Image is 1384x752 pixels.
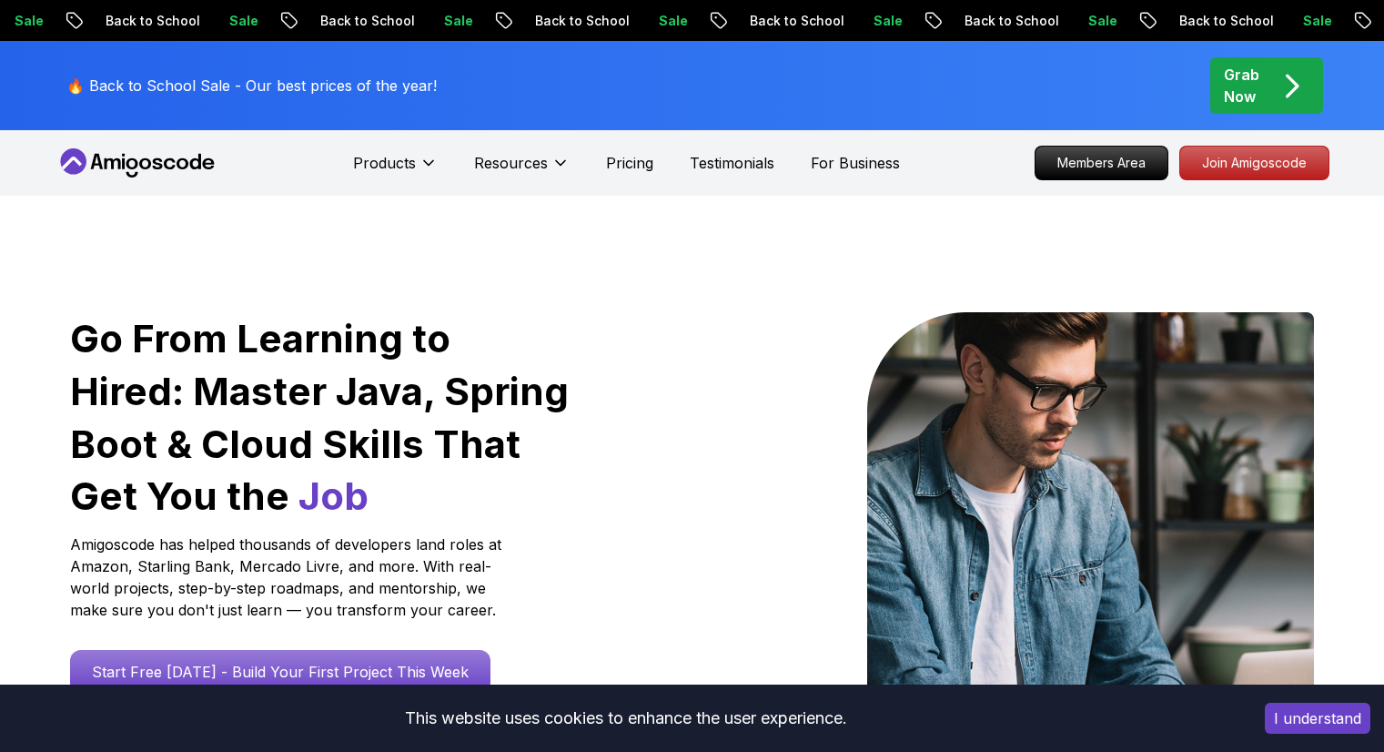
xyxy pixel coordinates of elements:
p: Amigoscode has helped thousands of developers land roles at Amazon, Starling Bank, Mercado Livre,... [70,534,507,621]
p: 🔥 Back to School Sale - Our best prices of the year! [66,75,437,97]
p: Sale [427,12,485,30]
p: Back to School [1162,12,1286,30]
p: Members Area [1035,147,1167,179]
p: Back to School [88,12,212,30]
button: Products [353,152,438,188]
p: Back to School [947,12,1071,30]
p: Back to School [732,12,856,30]
p: Sale [1071,12,1129,30]
p: Sale [856,12,914,30]
p: Sale [641,12,700,30]
p: Grab Now [1224,64,1259,107]
p: Join Amigoscode [1180,147,1328,179]
button: Resources [474,152,570,188]
span: Job [298,473,369,519]
p: Products [353,152,416,174]
p: Sale [212,12,270,30]
a: Testimonials [690,152,774,174]
div: This website uses cookies to enhance the user experience. [14,698,1238,738]
p: Sale [1286,12,1344,30]
a: Members Area [1035,146,1168,180]
p: Back to School [303,12,427,30]
p: Resources [474,152,548,174]
h1: Go From Learning to Hired: Master Java, Spring Boot & Cloud Skills That Get You the [70,312,571,523]
button: Accept cookies [1265,703,1370,734]
a: For Business [811,152,900,174]
a: Start Free [DATE] - Build Your First Project This Week [70,650,490,694]
a: Pricing [606,152,653,174]
p: Back to School [518,12,641,30]
a: Join Amigoscode [1179,146,1329,180]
